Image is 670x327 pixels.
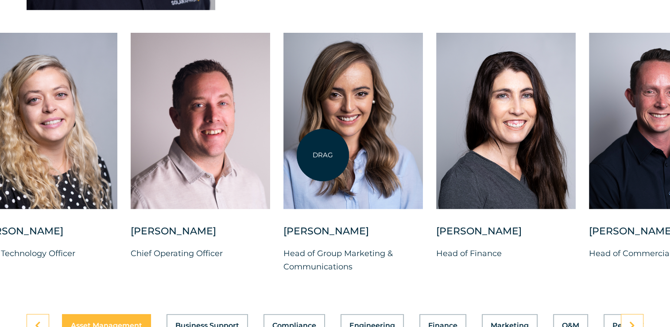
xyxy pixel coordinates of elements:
p: Head of Finance [436,247,576,260]
div: [PERSON_NAME] [131,225,270,247]
div: [PERSON_NAME] [283,225,423,247]
div: [PERSON_NAME] [436,225,576,247]
p: Head of Group Marketing & Communications [283,247,423,273]
p: Chief Operating Officer [131,247,270,260]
